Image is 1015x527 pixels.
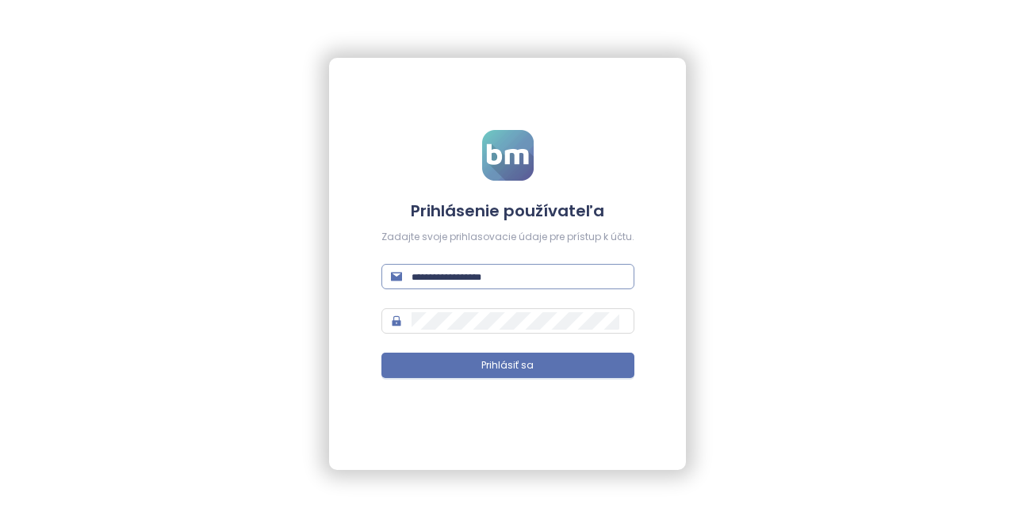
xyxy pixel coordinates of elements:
[391,315,402,327] span: lock
[481,358,534,373] span: Prihlásiť sa
[381,230,634,245] div: Zadajte svoje prihlasovacie údaje pre prístup k účtu.
[391,271,402,282] span: mail
[482,130,534,181] img: logo
[381,200,634,222] h4: Prihlásenie používateľa
[381,353,634,378] button: Prihlásiť sa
